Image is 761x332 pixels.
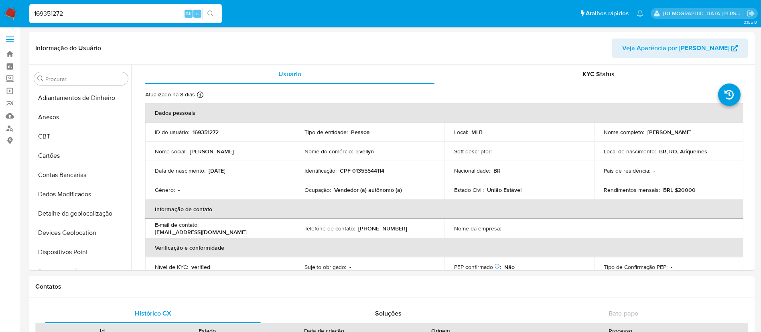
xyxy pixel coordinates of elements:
[145,91,195,98] p: Atualizado há 8 dias
[31,204,131,223] button: Detalhe da geolocalização
[304,148,353,155] p: Nome do comércio :
[35,283,748,291] h1: Contatos
[209,167,225,174] p: [DATE]
[31,262,131,281] button: Documentação
[31,165,131,185] button: Contas Bancárias
[663,10,744,17] p: thais.asantos@mercadolivre.com
[454,186,484,193] p: Estado Civil :
[155,128,189,136] p: ID do usuário :
[351,128,370,136] p: Pessoa
[604,263,668,271] p: Tipo de Confirmação PEP :
[495,148,497,155] p: -
[487,186,522,193] p: União Estável
[747,9,755,18] a: Sair
[155,186,175,193] p: Gênero :
[35,44,101,52] h1: Informação do Usuário
[304,263,346,271] p: Sujeito obrigado :
[609,309,638,318] span: Bate-papo
[145,200,743,219] th: Informação de contato
[582,69,615,79] span: KYC Status
[604,186,660,193] p: Rendimentos mensais :
[454,225,501,232] p: Nome da empresa :
[31,88,131,108] button: Adiantamentos de Dinheiro
[29,8,222,19] input: Pesquise usuários ou casos...
[659,148,707,155] p: BR, RO, Ariquemes
[178,186,180,193] p: -
[340,167,384,174] p: CPF 01355544114
[356,148,374,155] p: Evellyn
[31,185,131,204] button: Dados Modificados
[604,167,650,174] p: País de residência :
[304,167,337,174] p: Identificação :
[31,223,131,242] button: Devices Geolocation
[155,228,247,236] p: [EMAIL_ADDRESS][DOMAIN_NAME]
[334,186,402,193] p: Vendedor (a) autônomo (a)
[193,128,219,136] p: 169351272
[37,75,44,82] button: Procurar
[375,309,402,318] span: Soluções
[454,167,490,174] p: Nacionalidade :
[145,238,743,257] th: Verificação e conformidade
[135,309,171,318] span: Histórico CX
[278,69,301,79] span: Usuário
[671,263,672,271] p: -
[586,9,629,18] span: Atalhos rápidos
[604,148,656,155] p: Local de nascimento :
[471,128,483,136] p: MLB
[637,10,643,17] a: Notificações
[647,128,692,136] p: [PERSON_NAME]
[202,8,219,19] button: search-icon
[155,167,205,174] p: Data de nascimento :
[31,146,131,165] button: Cartões
[196,10,199,17] span: s
[304,225,355,232] p: Telefone de contato :
[622,39,729,58] span: Veja Aparência por [PERSON_NAME]
[604,128,644,136] p: Nome completo :
[31,127,131,146] button: CBT
[612,39,748,58] button: Veja Aparência por [PERSON_NAME]
[31,108,131,127] button: Anexos
[454,128,468,136] p: Local :
[304,186,331,193] p: Ocupação :
[155,263,188,271] p: Nível de KYC :
[663,186,696,193] p: BRL $20000
[155,221,199,228] p: E-mail de contato :
[653,167,655,174] p: -
[31,242,131,262] button: Dispositivos Point
[493,167,501,174] p: BR
[454,148,492,155] p: Soft descriptor :
[190,148,234,155] p: [PERSON_NAME]
[191,263,210,271] p: verified
[155,148,187,155] p: Nome social :
[304,128,348,136] p: Tipo de entidade :
[45,75,125,83] input: Procurar
[454,263,501,271] p: PEP confirmado :
[504,225,506,232] p: -
[504,263,515,271] p: Não
[185,10,192,17] span: Alt
[358,225,407,232] p: [PHONE_NUMBER]
[349,263,351,271] p: -
[145,103,743,122] th: Dados pessoais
